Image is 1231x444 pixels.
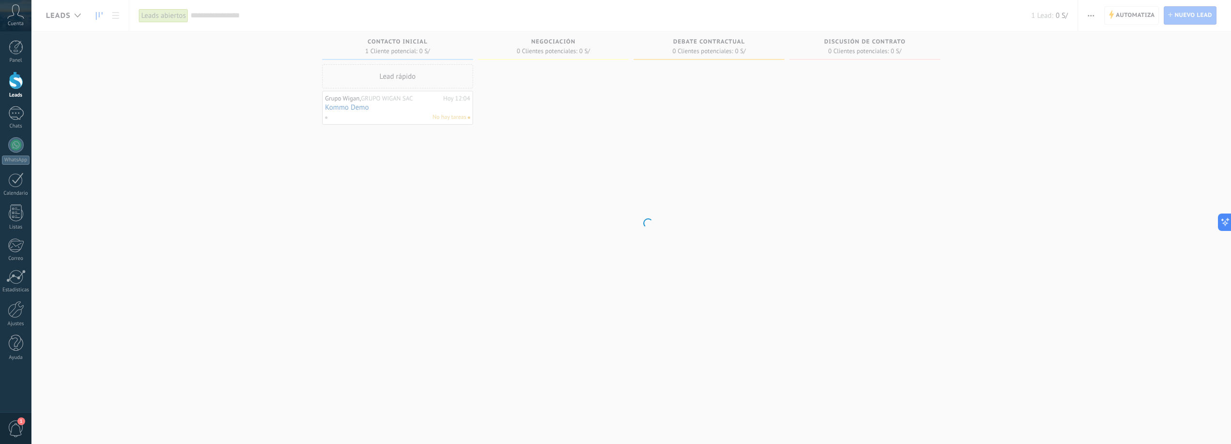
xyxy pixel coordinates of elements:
div: Chats [2,123,30,129]
div: Listas [2,224,30,230]
div: Correo [2,256,30,262]
div: Panel [2,57,30,64]
div: WhatsApp [2,156,30,165]
div: Ayuda [2,355,30,361]
span: 1 [17,417,25,425]
div: Estadísticas [2,287,30,293]
div: Calendario [2,190,30,197]
span: Cuenta [8,21,24,27]
div: Leads [2,92,30,99]
div: Ajustes [2,321,30,327]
